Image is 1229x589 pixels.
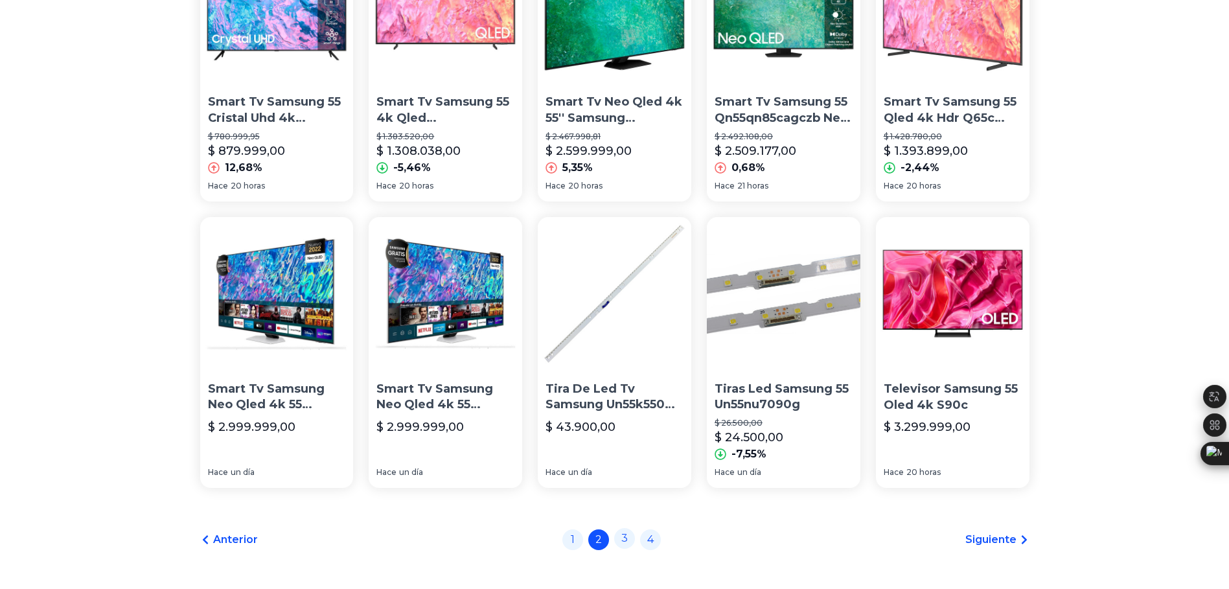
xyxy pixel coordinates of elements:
img: Televisor Samsung 55 Oled 4k S90c [876,217,1029,371]
p: $ 24.500,00 [715,428,783,446]
p: $ 2.999.999,00 [376,418,464,436]
span: un día [231,467,255,478]
p: Smart Tv Samsung 55 Qled 4k Hdr Q65c 60hz Bidcom [884,94,1022,126]
a: 1 [562,529,583,550]
span: Hace [376,181,396,191]
p: Smart Tv Samsung 55 Qn55qn85cagczb Neo Qled 4k [715,94,853,126]
span: Hace [884,181,904,191]
a: 3 [614,528,635,549]
p: Smart Tv Samsung Neo Qled 4k 55 Garantia En Stock Ya!!!! [208,381,346,413]
p: $ 1.393.899,00 [884,142,968,160]
p: Tira De Led Tv Samsung Un55k5500 55 72 Leds - 674mm [546,381,683,413]
a: Televisor Samsung 55 Oled 4k S90cTelevisor Samsung 55 Oled 4k S90c$ 3.299.999,00Hace20 horas [876,217,1029,488]
p: $ 3.299.999,00 [884,418,971,436]
img: Smart Tv Samsung Neo Qled 4k 55 Garantia En Stock Ya!!!! [200,217,354,371]
p: $ 26.500,00 [715,418,853,428]
p: -2,44% [901,160,939,176]
span: 20 horas [399,181,433,191]
span: 20 horas [906,181,941,191]
span: Hace [546,467,566,478]
span: Hace [715,181,735,191]
p: $ 1.383.520,00 [376,132,514,142]
span: un día [737,467,761,478]
span: Siguiente [965,532,1017,548]
span: Hace [376,467,396,478]
span: Hace [546,181,566,191]
span: 20 horas [231,181,265,191]
a: Tira De Led Tv Samsung Un55k5500 55 72 Leds - 674mmTira De Led Tv Samsung Un55k5500 55 72 Leds - ... [538,217,691,488]
p: Smart Tv Samsung 55 Cristal Uhd 4k Cu7000 [208,94,346,126]
p: $ 879.999,00 [208,142,285,160]
p: Televisor Samsung 55 Oled 4k S90c [884,381,1022,413]
span: Hace [208,181,228,191]
p: $ 2.509.177,00 [715,142,796,160]
img: Smart Tv Samsung Neo Qled 4k 55 Garantia En Stock Ya!!!! [369,217,522,371]
span: un día [568,467,592,478]
p: -5,46% [393,160,431,176]
p: $ 780.999,95 [208,132,346,142]
p: Tiras Led Samsung 55 Un55nu7090g [715,381,853,413]
span: un día [399,467,423,478]
p: Smart Tv Samsung 55 4k Qled Qn55q65cagczb Serie 6- [PERSON_NAME] [376,94,514,126]
p: $ 2.492.108,00 [715,132,853,142]
p: $ 1.308.038,00 [376,142,461,160]
img: Tiras Led Samsung 55 Un55nu7090g [707,217,860,371]
span: 20 horas [906,467,941,478]
span: 20 horas [568,181,603,191]
span: Hace [884,467,904,478]
p: 5,35% [562,160,593,176]
a: Smart Tv Samsung Neo Qled 4k 55 Garantia En Stock Ya!!!!Smart Tv Samsung Neo Qled 4k 55 Garantia ... [200,217,354,488]
p: 0,68% [731,160,765,176]
a: 4 [640,529,661,550]
a: Tiras Led Samsung 55 Un55nu7090gTiras Led Samsung 55 Un55nu7090g$ 26.500,00$ 24.500,00-7,55%Haceu... [707,217,860,488]
span: Hace [715,467,735,478]
a: Siguiente [965,532,1029,548]
p: 12,68% [225,160,262,176]
p: Smart Tv Samsung Neo Qled 4k 55 Garantia En Stock Ya!!!! [376,381,514,413]
a: Anterior [200,532,258,548]
p: $ 1.428.780,00 [884,132,1022,142]
p: $ 2.999.999,00 [208,418,295,436]
a: Smart Tv Samsung Neo Qled 4k 55 Garantia En Stock Ya!!!!Smart Tv Samsung Neo Qled 4k 55 Garantia ... [369,217,522,488]
p: $ 2.599.999,00 [546,142,632,160]
p: $ 43.900,00 [546,418,615,436]
p: $ 2.467.998,81 [546,132,683,142]
span: Hace [208,467,228,478]
span: Anterior [213,532,258,548]
p: -7,55% [731,446,766,462]
p: Smart Tv Neo Qled 4k 55'' Samsung Qn55qn85ca Hdr Fsync Dolby [546,94,683,126]
span: 21 horas [737,181,768,191]
img: Tira De Led Tv Samsung Un55k5500 55 72 Leds - 674mm [538,217,691,371]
